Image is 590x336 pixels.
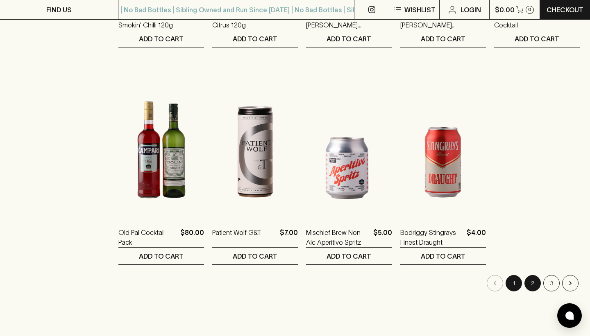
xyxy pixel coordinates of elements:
[212,228,261,247] a: Patient Wolf G&T
[327,34,371,44] p: ADD TO CART
[400,228,463,247] a: Bodriggy Stingrays Finest Draught
[306,228,370,247] a: Mischief Brew Non Alc Aperitivo Spritz
[139,34,184,44] p: ADD TO CART
[139,251,184,261] p: ADD TO CART
[547,5,583,15] p: Checkout
[118,248,204,264] button: ADD TO CART
[543,275,560,291] button: Go to page 3
[118,228,177,247] a: Old Pal Cocktail Pack
[306,72,392,215] img: Mischief Brew Non Alc Aperitivo Spritz
[494,30,580,47] button: ADD TO CART
[212,10,273,30] a: Cocktail Salt Native Citrus 120g
[280,228,298,247] p: $7.00
[118,10,179,30] a: Cocktail Salt Smokin' Chilli 120g
[421,251,465,261] p: ADD TO CART
[368,10,392,30] p: $20.00
[562,275,579,291] button: Go to next page
[524,275,541,291] button: Go to page 2
[327,251,371,261] p: ADD TO CART
[467,228,486,247] p: $4.00
[182,10,204,30] p: $15.00
[373,228,392,247] p: $5.00
[118,72,204,215] img: Old Pal Cocktail Pack
[306,30,392,47] button: ADD TO CART
[212,72,298,215] img: Patient Wolf G&T
[212,30,298,47] button: ADD TO CART
[506,275,522,291] button: page 1
[46,5,72,15] p: FIND US
[494,10,554,30] a: Loro Coffee Cocktail
[557,10,580,30] p: $35.00
[565,311,574,320] img: bubble-icon
[400,10,459,30] a: [PERSON_NAME] & [PERSON_NAME] [PERSON_NAME] Cocktail
[306,10,365,30] a: [PERSON_NAME] & [PERSON_NAME] Dirty Martini Cocktail
[400,72,486,215] img: Bodriggy Stingrays Finest Draught
[212,248,298,264] button: ADD TO CART
[515,34,559,44] p: ADD TO CART
[528,7,531,12] p: 0
[233,251,277,261] p: ADD TO CART
[400,30,486,47] button: ADD TO CART
[180,228,204,247] p: $80.00
[495,5,515,15] p: $0.00
[233,34,277,44] p: ADD TO CART
[404,5,436,15] p: Wishlist
[462,10,486,30] p: $20.00
[461,5,481,15] p: Login
[306,248,392,264] button: ADD TO CART
[118,30,204,47] button: ADD TO CART
[421,34,465,44] p: ADD TO CART
[118,275,580,291] nav: pagination navigation
[400,248,486,264] button: ADD TO CART
[276,10,298,30] p: $15.00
